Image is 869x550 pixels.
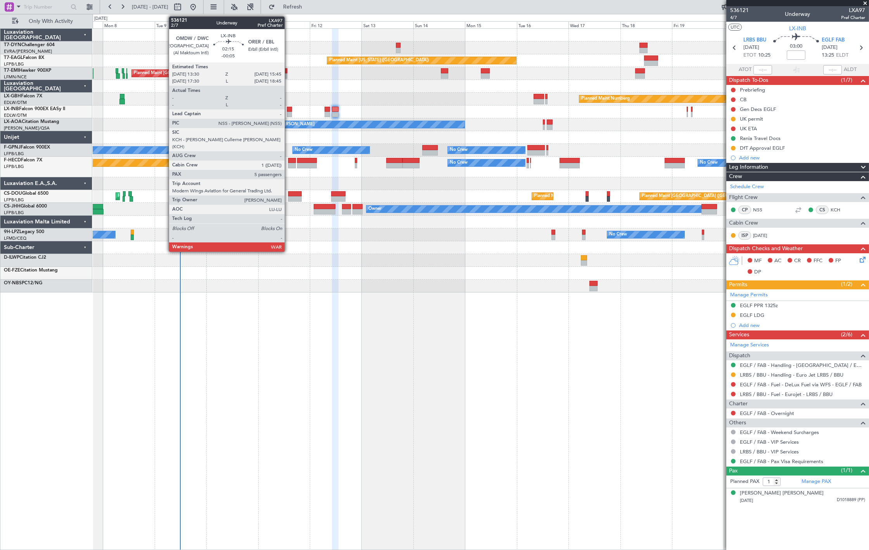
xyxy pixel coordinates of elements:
div: Add new [739,154,865,161]
span: (1/2) [841,280,852,288]
a: LRBS / BBU - Handling - Euro Jet LRBS / BBU [740,372,843,378]
span: 9H-LPZ [4,230,19,234]
div: Fri 19 [672,21,724,28]
div: UK ETA [740,125,757,132]
span: Leg Information [729,163,768,172]
div: Planned Maint [GEOGRAPHIC_DATA] ([GEOGRAPHIC_DATA]) [534,190,656,202]
span: LX-AOA [4,119,22,124]
a: T7-EMIHawker 900XP [4,68,51,73]
a: EGLF / FAB - Handling - [GEOGRAPHIC_DATA] / EGLF / FAB [740,362,865,368]
div: No Crew [450,157,468,169]
a: EGLF / FAB - Weekend Surcharges [740,429,819,436]
button: Only With Activity [9,15,84,28]
input: Trip Number [24,1,68,13]
a: EDLW/DTM [4,100,27,106]
span: (1/1) [841,466,852,474]
div: Tue 16 [517,21,568,28]
div: Mon 15 [465,21,517,28]
a: LFMD/CEQ [4,235,26,241]
span: [DATE] [740,498,753,503]
div: No Crew [609,229,627,240]
a: OY-NBSPC12/NG [4,281,42,285]
div: EGLF PPR 1325z [740,302,778,309]
span: ALDT [844,66,857,74]
div: Fri 12 [310,21,361,28]
div: Sun 14 [413,21,465,28]
span: Pref Charter [841,14,865,21]
a: F-GPNJFalcon 900EX [4,145,50,150]
a: LFMN/NCE [4,74,27,80]
div: UK permit [740,116,763,122]
span: LX-INB [789,24,806,33]
span: T7-EMI [4,68,19,73]
span: EGLF FAB [822,36,845,44]
div: Thu 18 [620,21,672,28]
a: 9H-LPZLegacy 500 [4,230,44,234]
div: Add new [739,322,865,329]
div: No Crew [295,144,313,156]
span: Dispatch Checks and Weather [729,244,803,253]
span: [DATE] [743,44,759,52]
a: EGLF / FAB - VIP Services [740,439,799,445]
div: EGLF LDG [740,312,764,318]
span: T7-DYN [4,43,21,47]
div: Planned Maint [GEOGRAPHIC_DATA] [134,67,208,79]
input: --:-- [753,65,772,74]
span: Permits [729,280,747,289]
a: LX-GBHFalcon 7X [4,94,42,99]
div: [PERSON_NAME] [PERSON_NAME] [740,489,824,497]
span: ATOT [739,66,752,74]
span: CS-DOU [4,191,22,196]
span: MF [754,257,762,265]
div: Rania Travel Docs [740,135,781,142]
div: Wed 17 [568,21,620,28]
a: [PERSON_NAME]/QSA [4,125,50,131]
span: FP [835,257,841,265]
span: CR [794,257,801,265]
button: UTC [728,24,742,31]
span: LXA97 [841,6,865,14]
span: Only With Activity [20,19,82,24]
a: F-HECDFalcon 7X [4,158,42,163]
span: LX-INB [4,107,19,111]
span: [DATE] [822,44,838,52]
div: Tue 9 [155,21,206,28]
div: CP [738,206,751,214]
span: 536121 [730,6,749,14]
div: CB [740,96,746,103]
span: D1018889 (PP) [837,497,865,503]
div: Planned Maint Nurnberg [581,93,630,105]
span: [DATE] - [DATE] [132,3,168,10]
a: EGLF / FAB - Fuel - DeLux Fuel via WFS - EGLF / FAB [740,381,862,388]
span: (1/7) [841,76,852,84]
div: Mon 8 [103,21,154,28]
div: CS [816,206,829,214]
a: EVRA/[PERSON_NAME] [4,48,52,54]
a: Manage Permits [730,291,768,299]
a: T7-EAGLFalcon 8X [4,55,44,60]
a: LFPB/LBG [4,164,24,169]
a: Manage PAX [802,478,831,486]
div: Sat 13 [362,21,413,28]
span: Services [729,330,749,339]
span: DP [754,268,761,276]
span: FFC [814,257,822,265]
a: LRBS / BBU - VIP Services [740,448,799,455]
span: Crew [729,172,742,181]
label: Planned PAX [730,478,759,486]
span: Dispatch To-Dos [729,76,768,85]
a: LFPB/LBG [4,61,24,67]
span: OY-NBS [4,281,22,285]
a: OE-FZECitation Mustang [4,268,58,273]
div: Planned Maint [GEOGRAPHIC_DATA] ([GEOGRAPHIC_DATA]) [118,190,240,202]
a: EDLW/DTM [4,112,27,118]
div: [DATE] [94,16,107,22]
span: Others [729,419,746,427]
a: T7-DYNChallenger 604 [4,43,55,47]
span: F-GPNJ [4,145,21,150]
a: [DATE] [753,232,771,239]
a: LFPB/LBG [4,151,24,157]
a: CS-DOUGlobal 6500 [4,191,48,196]
span: LRBS BBU [743,36,766,44]
a: D-ILWPCitation CJ2 [4,255,46,260]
